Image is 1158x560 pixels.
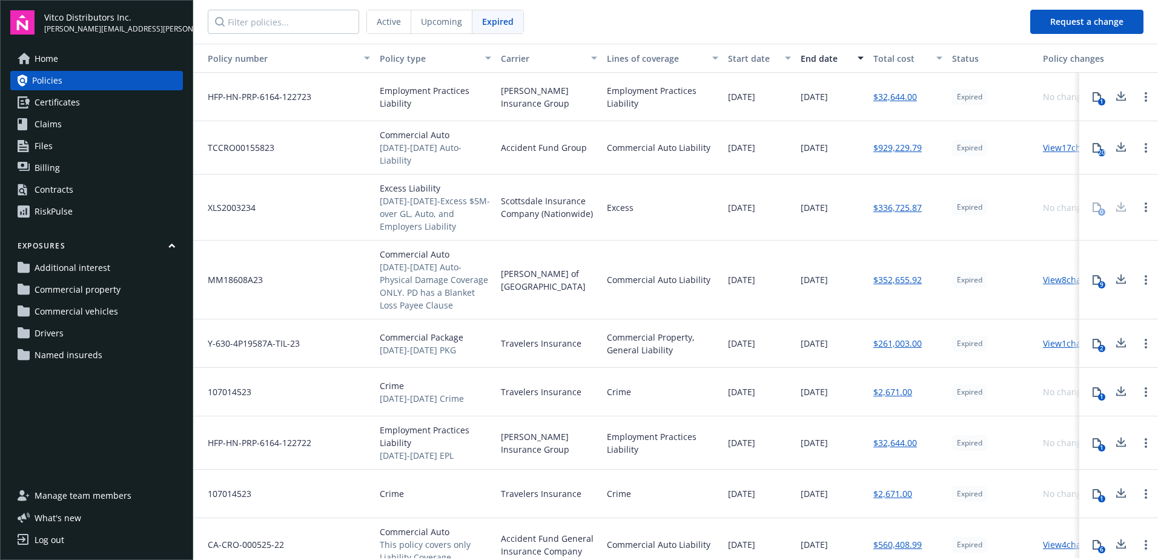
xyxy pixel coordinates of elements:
a: Named insureds [10,345,183,365]
button: Status [947,44,1038,73]
span: [DATE]-[DATE] Auto-Liability [380,141,491,167]
a: Open options [1139,538,1153,552]
span: Travelers Insurance [501,487,581,500]
span: Manage team members [35,486,131,505]
span: [DATE] [728,337,755,350]
a: Open options [1139,336,1153,351]
div: No changes [1043,385,1091,398]
div: 6 [1098,546,1105,553]
span: Expired [957,202,982,213]
span: Excess Liability [380,182,491,195]
a: $560,408.99 [873,538,922,551]
span: [DATE] [728,201,755,214]
span: [DATE] [801,436,828,449]
span: Expired [482,15,514,28]
a: Open options [1139,200,1153,215]
div: 1 [1098,393,1105,401]
a: Home [10,49,183,68]
a: Claims [10,115,183,134]
button: 1 [1085,482,1109,506]
span: [DATE] [728,487,755,500]
span: [DATE] [801,487,828,500]
a: Open options [1139,385,1153,399]
span: [DATE] [801,385,828,398]
div: Policy changes [1043,52,1109,65]
img: navigator-logo.svg [10,10,35,35]
div: 20 [1098,149,1105,156]
a: Open options [1139,90,1153,104]
button: 1 [1085,85,1109,109]
div: Commercial Property, General Liability [607,331,718,356]
div: Toggle SortBy [198,52,357,65]
div: 9 [1098,281,1105,288]
span: Commercial Auto [380,525,491,538]
span: [DATE] [801,273,828,286]
span: [DATE]-[DATE]-Excess $5M-over GL, Auto, and Employers Liability [380,195,491,233]
a: RiskPulse [10,202,183,221]
button: 1 [1085,380,1109,404]
button: 1 [1085,431,1109,455]
span: [DATE] [728,436,755,449]
div: Crime [607,487,631,500]
div: Commercial Auto Liability [607,273,710,286]
div: Excess [607,201,634,214]
span: CA-CRO-000525-22 [198,538,284,551]
div: Crime [607,385,631,398]
span: 107014523 [198,487,251,500]
button: Policy type [375,44,496,73]
a: View 8 changes [1043,274,1100,285]
span: Expired [957,438,982,448]
span: [DATE] [801,201,828,214]
span: Expired [957,387,982,398]
span: 107014523 [198,385,251,398]
a: Drivers [10,324,183,343]
span: [DATE] [801,141,828,154]
span: Y-630-4P19587A-TIL-23 [198,337,300,350]
a: Commercial property [10,280,183,299]
button: Carrier [496,44,602,73]
button: Policy changes [1038,44,1114,73]
span: HFP-HN-PRP-6164-122722 [198,436,311,449]
div: Commercial Auto Liability [607,141,710,154]
span: Billing [35,158,60,178]
span: [DATE] [728,385,755,398]
div: Log out [35,530,64,550]
a: $352,655.92 [873,273,922,286]
span: [DATE] [801,337,828,350]
span: Expired [957,539,982,550]
div: Employment Practices Liability [607,84,718,110]
div: End date [801,52,850,65]
span: TCCRO00155823 [198,141,274,154]
button: Start date [723,44,796,73]
span: Additional interest [35,258,110,278]
span: [DATE]-[DATE] PKG [380,344,463,356]
span: Expired [957,142,982,153]
span: [DATE] [728,141,755,154]
span: Files [35,136,53,156]
div: No changes [1043,487,1091,500]
span: Accident Fund General Insurance Company [501,532,597,558]
button: 20 [1085,136,1109,160]
a: $929,229.79 [873,141,922,154]
span: Upcoming [421,15,462,28]
input: Filter policies... [208,10,359,34]
span: Drivers [35,324,64,343]
span: Scottsdale Insurance Company (Nationwide) [501,195,597,220]
div: 1 [1098,98,1105,105]
div: Policy number [198,52,357,65]
a: Contracts [10,180,183,199]
a: Open options [1139,141,1153,155]
span: Expired [957,92,982,102]
a: $32,644.00 [873,90,917,103]
div: Start date [728,52,778,65]
a: View 17 changes [1043,142,1105,153]
button: Total cost [868,44,947,73]
div: RiskPulse [35,202,73,221]
span: Commercial vehicles [35,302,118,321]
button: Vitco Distributors Inc.[PERSON_NAME][EMAIL_ADDRESS][PERSON_NAME][DOMAIN_NAME] [44,10,183,35]
span: Employment Practices Liability [380,424,491,449]
div: 1 [1098,495,1105,502]
div: Status [952,52,1033,65]
span: [PERSON_NAME] of [GEOGRAPHIC_DATA] [501,267,597,293]
a: Commercial vehicles [10,302,183,321]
